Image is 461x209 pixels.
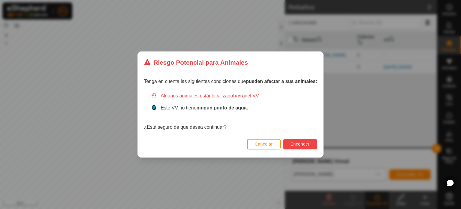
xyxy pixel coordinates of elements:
[255,142,273,146] span: Cancelar
[283,139,317,149] button: Encender
[197,105,248,110] strong: ningún punto de agua.
[246,79,317,84] strong: pueden afectar a sus animales:
[291,142,310,146] span: Encender
[212,93,260,98] span: localizado del VV.
[151,92,317,100] div: Algunos animales están
[233,93,245,98] strong: fuera
[247,139,281,149] button: Cancelar
[144,79,317,84] span: Tenga en cuenta las siguientes condiciones que
[161,105,248,110] span: Este VV no tiene
[144,58,248,67] div: Riesgo Potencial para Animales
[144,92,317,131] div: ¿Está seguro de que desea continuar?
